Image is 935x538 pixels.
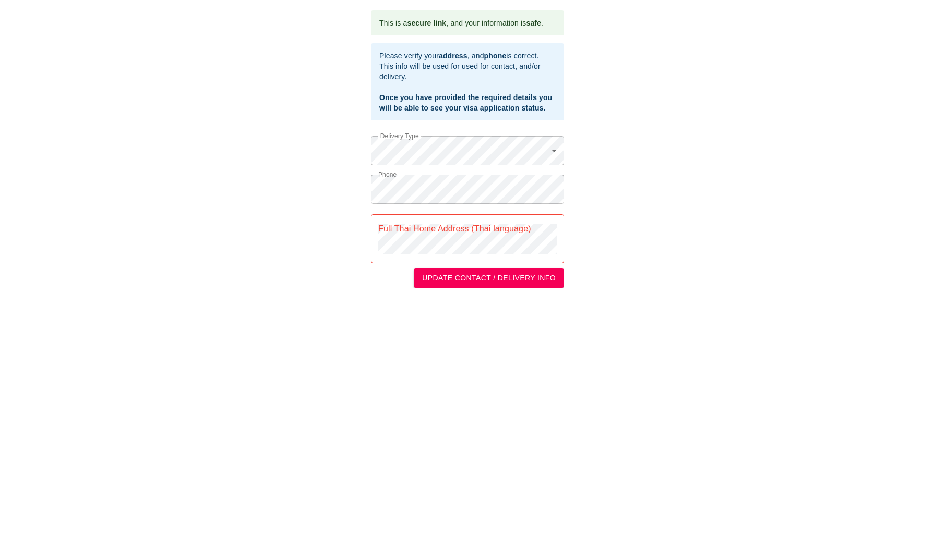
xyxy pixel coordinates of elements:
span: UPDATE CONTACT / DELIVERY INFO [422,272,556,285]
button: UPDATE CONTACT / DELIVERY INFO [414,268,564,288]
div: Please verify your , and is correct. [379,51,556,61]
div: Once you have provided the required details you will be able to see your visa application status. [379,92,556,113]
b: safe [526,19,541,27]
b: address [439,52,468,60]
b: secure link [407,19,446,27]
b: phone [484,52,507,60]
div: This info will be used for used for contact, and/or delivery. [379,61,556,82]
div: This is a , and your information is . [379,14,543,32]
